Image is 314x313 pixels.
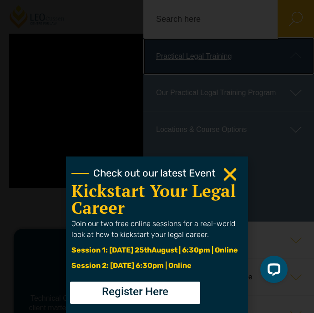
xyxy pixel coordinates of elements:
[102,286,168,297] span: Register Here
[71,246,144,254] span: Session 1: [DATE] 25
[144,246,152,254] span: th
[93,168,216,178] span: Check out our latest Event
[71,261,192,270] span: Session 2: [DATE] 6:30pm | Online
[70,282,200,304] a: Register Here
[71,180,236,219] a: Kickstart Your Legal Career
[71,219,235,239] span: Join our two free online sessions for a real-world look at how to kickstart your legal career.
[253,252,291,290] iframe: LiveChat chat widget
[221,166,239,183] a: Close
[152,246,238,254] span: August | 6:30pm | Online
